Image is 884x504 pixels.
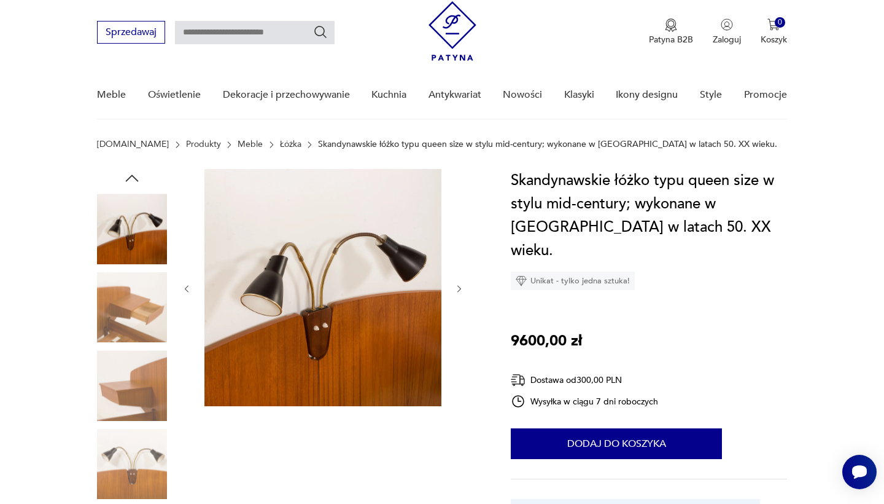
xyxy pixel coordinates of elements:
[371,71,406,119] a: Kuchnia
[223,71,350,119] a: Dekoracje i przechowywanie
[761,18,787,45] button: 0Koszyk
[713,34,741,45] p: Zaloguj
[775,17,785,28] div: 0
[511,394,658,409] div: Wysyłka w ciągu 7 dni roboczych
[511,372,658,388] div: Dostawa od 300,00 PLN
[511,169,786,262] h1: Skandynawskie łóżko typu queen size w stylu mid-century; wykonane w [GEOGRAPHIC_DATA] w latach 50...
[516,275,527,286] img: Ikona diamentu
[511,272,635,290] div: Unikat - tylko jedna sztuka!
[744,71,787,119] a: Promocje
[700,71,722,119] a: Style
[318,140,777,149] p: Skandynawskie łóżko typu queen size w stylu mid-century; wykonane w [GEOGRAPHIC_DATA] w latach 50...
[97,29,165,37] a: Sprzedawaj
[842,455,877,489] iframe: Smartsupp widget button
[238,140,263,149] a: Meble
[428,1,476,61] img: Patyna - sklep z meblami i dekoracjami vintage
[761,34,787,45] p: Koszyk
[280,140,301,149] a: Łóżka
[649,34,693,45] p: Patyna B2B
[97,272,167,342] img: Zdjęcie produktu Skandynawskie łóżko typu queen size w stylu mid-century; wykonane w Norwegii w l...
[428,71,481,119] a: Antykwariat
[186,140,221,149] a: Produkty
[97,194,167,264] img: Zdjęcie produktu Skandynawskie łóżko typu queen size w stylu mid-century; wykonane w Norwegii w l...
[313,25,328,39] button: Szukaj
[721,18,733,31] img: Ikonka użytkownika
[97,350,167,420] img: Zdjęcie produktu Skandynawskie łóżko typu queen size w stylu mid-century; wykonane w Norwegii w l...
[665,18,677,32] img: Ikona medalu
[97,71,126,119] a: Meble
[713,18,741,45] button: Zaloguj
[204,169,441,406] img: Zdjęcie produktu Skandynawskie łóżko typu queen size w stylu mid-century; wykonane w Norwegii w l...
[503,71,542,119] a: Nowości
[511,428,722,459] button: Dodaj do koszyka
[616,71,678,119] a: Ikony designu
[564,71,594,119] a: Klasyki
[649,18,693,45] button: Patyna B2B
[148,71,201,119] a: Oświetlenie
[97,429,167,499] img: Zdjęcie produktu Skandynawskie łóżko typu queen size w stylu mid-century; wykonane w Norwegii w l...
[97,21,165,44] button: Sprzedawaj
[511,372,525,388] img: Ikona dostawy
[649,18,693,45] a: Ikona medaluPatyna B2B
[511,329,582,353] p: 9600,00 zł
[97,140,169,149] a: [DOMAIN_NAME]
[767,18,780,31] img: Ikona koszyka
